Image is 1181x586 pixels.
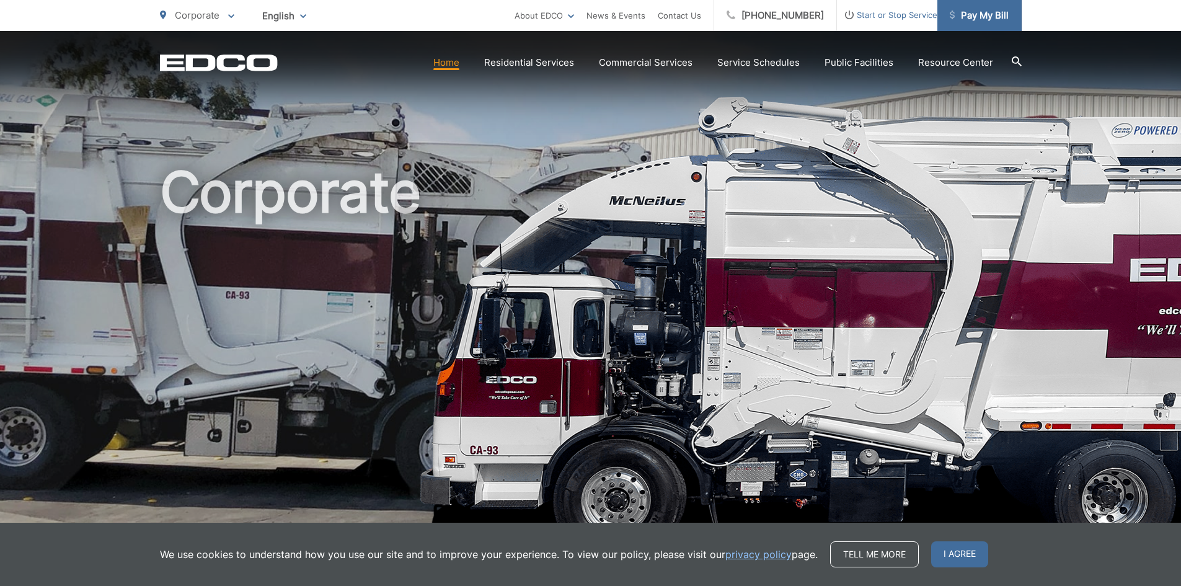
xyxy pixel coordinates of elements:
[175,9,219,21] span: Corporate
[918,55,993,70] a: Resource Center
[433,55,459,70] a: Home
[825,55,893,70] a: Public Facilities
[725,547,792,562] a: privacy policy
[160,161,1022,554] h1: Corporate
[515,8,574,23] a: About EDCO
[830,541,919,567] a: Tell me more
[658,8,701,23] a: Contact Us
[160,54,278,71] a: EDCD logo. Return to the homepage.
[253,5,316,27] span: English
[160,547,818,562] p: We use cookies to understand how you use our site and to improve your experience. To view our pol...
[717,55,800,70] a: Service Schedules
[484,55,574,70] a: Residential Services
[586,8,645,23] a: News & Events
[950,8,1009,23] span: Pay My Bill
[931,541,988,567] span: I agree
[599,55,692,70] a: Commercial Services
